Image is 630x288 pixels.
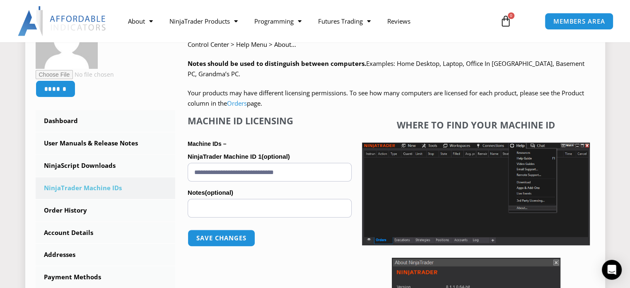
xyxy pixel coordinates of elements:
[120,12,492,31] nav: Menu
[36,200,176,221] a: Order History
[545,13,614,30] a: MEMBERS AREA
[246,12,310,31] a: Programming
[227,99,247,107] a: Orders
[188,186,352,199] label: Notes
[205,189,233,196] span: (optional)
[188,230,255,247] button: Save changes
[36,244,176,266] a: Addresses
[36,110,176,132] a: Dashboard
[161,12,246,31] a: NinjaTrader Products
[36,222,176,244] a: Account Details
[18,6,107,36] img: LogoAI | Affordable Indicators – NinjaTrader
[508,12,514,19] span: 0
[36,177,176,199] a: NinjaTrader Machine IDs
[362,143,590,245] img: Screenshot 2025-01-17 1155544 | Affordable Indicators – NinjaTrader
[261,153,290,160] span: (optional)
[188,115,352,126] h4: Machine ID Licensing
[36,155,176,177] a: NinjaScript Downloads
[188,150,352,163] label: NinjaTrader Machine ID 1
[488,9,524,33] a: 0
[553,18,605,24] span: MEMBERS AREA
[120,12,161,31] a: About
[188,89,584,108] span: Your products may have different licensing permissions. To see how many computers are licensed fo...
[362,119,590,130] h4: Where to find your Machine ID
[602,260,622,280] div: Open Intercom Messenger
[36,266,176,288] a: Payment Methods
[36,133,176,154] a: User Manuals & Release Notes
[379,12,419,31] a: Reviews
[188,59,584,78] span: Examples: Home Desktop, Laptop, Office In [GEOGRAPHIC_DATA], Basement PC, Grandma’s PC.
[188,59,366,68] strong: Notes should be used to distinguish between computers.
[310,12,379,31] a: Futures Trading
[188,140,226,147] strong: Machine IDs –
